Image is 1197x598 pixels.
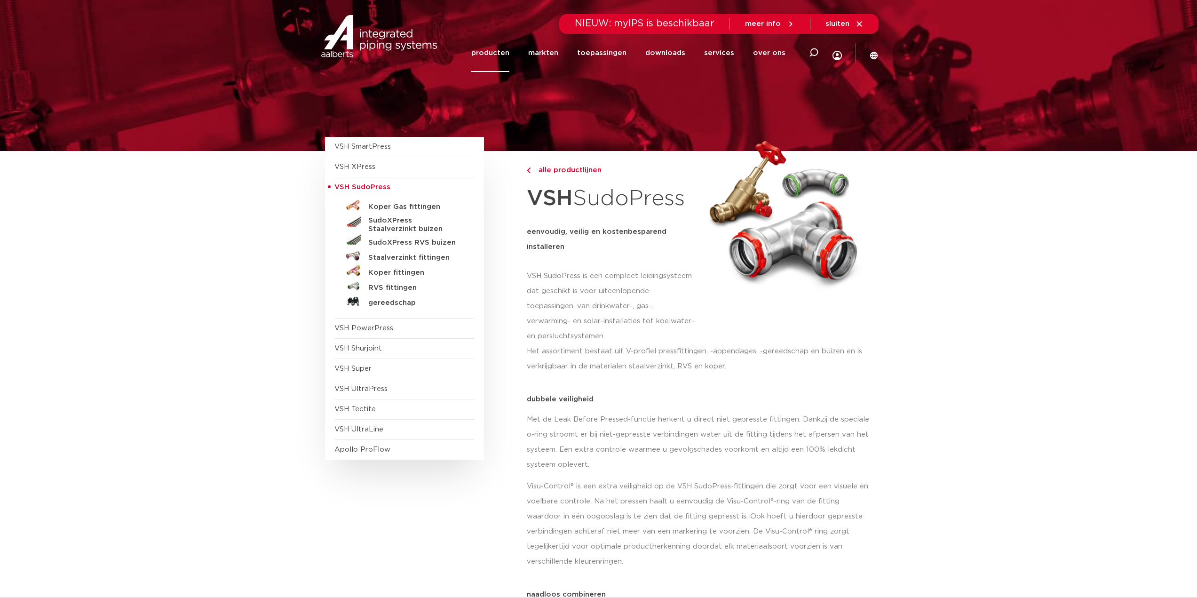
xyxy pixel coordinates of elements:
[368,299,461,307] h5: gereedschap
[471,34,785,72] nav: Menu
[334,279,475,294] a: RVS fittingen
[527,412,872,472] p: Met de Leak Before Pressed-functie herkent u direct niet gepresste fittingen. Dankzij de speciale...
[368,216,461,233] h5: SudoXPress Staalverzinkt buizen
[745,20,795,28] a: meer info
[527,181,697,217] h1: SudoPress
[577,34,626,72] a: toepassingen
[527,591,872,598] p: naadloos combineren
[334,198,475,213] a: Koper Gas fittingen
[334,143,391,150] a: VSH SmartPress
[334,365,372,372] a: VSH Super
[575,19,714,28] span: NIEUW: myIPS is beschikbaar
[368,254,461,262] h5: Staalverzinkt fittingen
[334,325,393,332] a: VSH PowerPress
[368,269,461,277] h5: Koper fittingen
[334,163,375,170] a: VSH XPress
[334,345,382,352] a: VSH Shurjoint
[334,406,376,413] a: VSH Tectite
[368,239,461,247] h5: SudoXPress RVS buizen
[533,167,602,174] span: alle productlijnen
[527,228,666,250] strong: eenvoudig, veilig en kostenbesparend installeren
[832,31,842,75] div: my IPS
[334,183,390,191] span: VSH SudoPress
[527,396,872,403] p: dubbele veiligheid
[825,20,864,28] a: sluiten
[528,34,558,72] a: markten
[334,263,475,279] a: Koper fittingen
[368,284,461,292] h5: RVS fittingen
[368,203,461,211] h5: Koper Gas fittingen
[704,34,734,72] a: services
[527,344,872,374] p: Het assortiment bestaat uit V-profiel pressfittingen, -appendages, -gereedschap en buizen en is v...
[753,34,785,72] a: over ons
[334,446,390,453] a: Apollo ProFlow
[334,233,475,248] a: SudoXPress RVS buizen
[645,34,685,72] a: downloads
[745,20,781,27] span: meer info
[334,248,475,263] a: Staalverzinkt fittingen
[527,479,872,569] p: Visu-Control® is een extra veiligheid op de VSH SudoPress-fittingen die zorgt voor een visuele en...
[527,188,573,209] strong: VSH
[527,165,697,176] a: alle productlijnen
[471,34,509,72] a: producten
[334,385,388,392] a: VSH UltraPress
[334,213,475,233] a: SudoXPress Staalverzinkt buizen
[334,426,383,433] a: VSH UltraLine
[527,269,697,344] p: VSH SudoPress is een compleet leidingsysteem dat geschikt is voor uiteenlopende toepassingen, van...
[334,294,475,309] a: gereedschap
[527,167,531,174] img: chevron-right.svg
[825,20,849,27] span: sluiten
